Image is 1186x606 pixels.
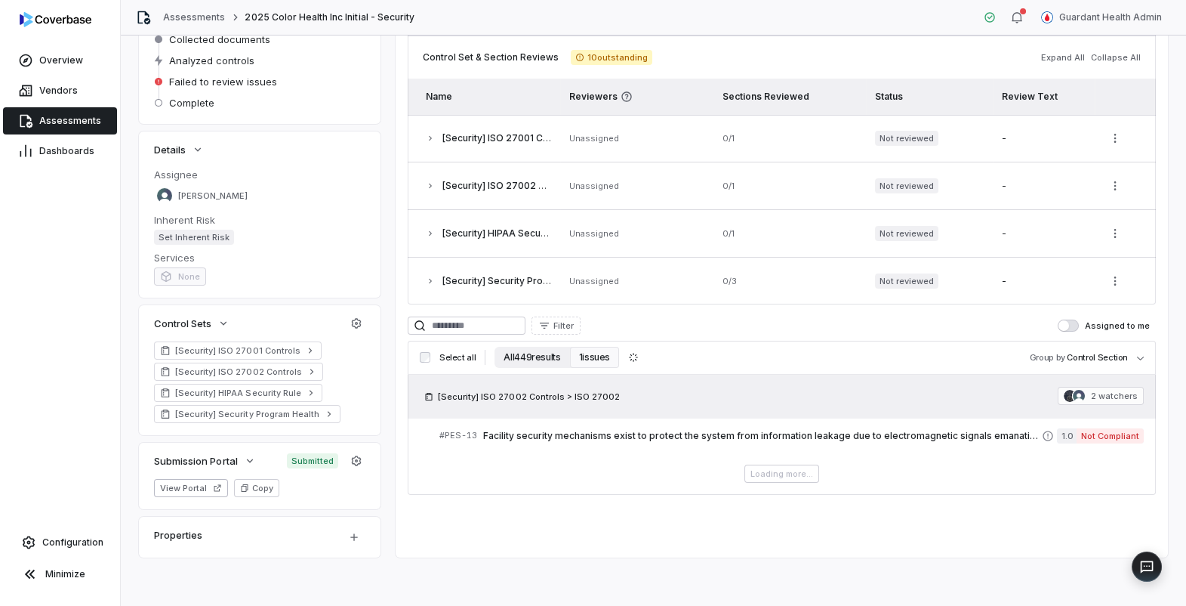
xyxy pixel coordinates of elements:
img: Guardant Health Admin avatar [1041,11,1053,23]
span: [Security] ISO 27002 Controls [442,180,577,191]
span: 2 watchers [1091,390,1138,402]
img: logo-D7KZi-bG.svg [20,12,91,27]
span: [Security] HIPAA Security Rule [175,387,301,399]
dt: Services [154,251,365,264]
button: Submission Portal [149,447,260,475]
span: Collected documents [169,32,270,46]
dt: Inherent Risk [154,213,365,227]
a: [Security] Security Program Health [154,405,340,423]
a: #PES-13Facility security mechanisms exist to protect the system from information leakage due to e... [439,419,1144,453]
span: # PES-13 [439,430,477,441]
span: Set Inherent Risk [154,230,234,245]
img: Justin Trimachi avatar [1073,390,1085,402]
button: Guardant Health Admin avatarGuardant Health Admin [1032,6,1171,29]
button: All 449 results [494,347,569,368]
span: [Security] ISO 27001 Controls [175,345,300,357]
span: Unassigned [569,133,619,144]
span: Failed to review issues [169,75,277,88]
span: Not Compliant [1077,428,1144,444]
div: - [1002,180,1086,192]
div: - [1002,132,1086,144]
span: Complete [169,96,214,110]
span: Not reviewed [875,226,938,241]
span: Guardant Health Admin [1059,11,1162,23]
button: 1 issues [570,347,619,368]
span: [Security] ISO 27002 Controls > ISO 27002 [438,391,620,403]
span: 1.0 [1057,428,1077,444]
span: Review Text [1002,91,1058,102]
span: Submission Portal [154,454,238,468]
button: Assigned to me [1058,320,1079,332]
button: Collapse All [1086,44,1145,71]
span: Assessments [39,115,101,127]
span: Dashboards [39,145,94,157]
span: [PERSON_NAME] [178,190,248,202]
a: Vendors [3,77,117,104]
a: [Security] HIPAA Security Rule [154,384,322,402]
span: Group by [1030,352,1065,363]
a: Configuration [6,529,114,556]
span: Vendors [39,85,78,97]
span: Name [426,91,452,102]
div: - [1002,227,1086,240]
span: 2025 Color Health Inc Initial - Security [245,11,414,23]
a: [Security] ISO 27002 Controls [154,363,323,381]
button: Control Sets [149,310,234,337]
span: Unassigned [569,276,619,286]
button: View Portal [154,479,228,497]
span: Submitted [287,453,338,468]
dt: Assignee [154,168,365,181]
a: Dashboards [3,138,117,165]
img: Arun Muthu avatar [157,188,172,203]
span: Minimize [45,568,85,580]
a: Assessments [163,11,225,23]
button: Expand All [1037,44,1089,71]
button: Minimize [6,559,114,589]
label: Assigned to me [1058,320,1150,332]
span: Not reviewed [875,178,938,193]
span: 0 / 1 [722,133,734,144]
span: [Security] ISO 27001 Controls [442,132,575,144]
button: Copy [234,479,279,497]
span: 0 / 3 [722,276,736,286]
span: Select all [439,352,476,363]
span: Reviewers [569,91,704,103]
span: Analyzed controls [169,54,254,67]
a: Overview [3,47,117,74]
span: [Security] Security Program Health [175,408,319,420]
span: Sections Reviewed [722,91,809,102]
span: Details [154,143,186,156]
img: Steve Mancini avatar [1064,390,1076,402]
span: Control Sets [154,317,211,330]
span: Unassigned [569,181,619,191]
span: 0 / 1 [722,228,734,239]
span: Overview [39,54,83,66]
span: Configuration [42,536,103,549]
a: [Security] ISO 27001 Controls [154,342,322,360]
span: Status [875,91,903,102]
span: [Security] ISO 27002 Controls [175,366,302,378]
input: Select all [420,352,430,363]
span: Facility security mechanisms exist to protect the system from information leakage due to electrom... [483,430,1042,442]
span: Unassigned [569,228,619,239]
span: [Security] HIPAA Security Rule [442,227,577,239]
span: [Security] Security Program Health [442,275,597,286]
span: Not reviewed [875,131,938,146]
span: Control Set & Section Reviews [423,51,559,63]
button: Details [149,136,208,163]
span: Filter [553,320,574,332]
button: Filter [531,317,581,335]
span: Not reviewed [875,274,938,289]
span: 0 / 1 [722,181,734,191]
div: - [1002,275,1086,287]
a: Assessments [3,107,117,134]
span: 10 outstanding [571,50,652,65]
